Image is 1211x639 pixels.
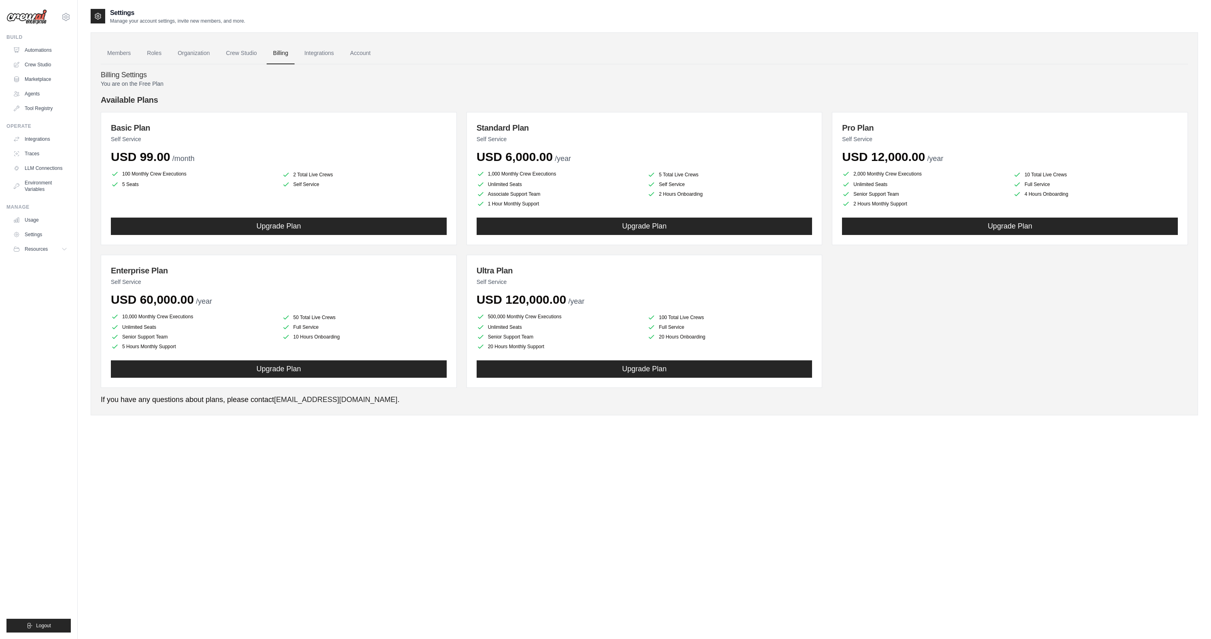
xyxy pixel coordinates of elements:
[196,297,212,305] span: /year
[477,278,812,286] p: Self Service
[111,169,276,179] li: 100 Monthly Crew Executions
[647,180,812,188] li: Self Service
[111,312,276,322] li: 10,000 Monthly Crew Executions
[477,135,812,143] p: Self Service
[842,180,1007,188] li: Unlimited Seats
[110,8,245,18] h2: Settings
[6,9,47,25] img: Logo
[6,204,71,210] div: Manage
[647,313,812,322] li: 100 Total Live Crews
[1013,171,1178,179] li: 10 Total Live Crews
[10,58,71,71] a: Crew Studio
[568,297,585,305] span: /year
[477,150,553,163] span: USD 6,000.00
[10,87,71,100] a: Agents
[344,42,377,64] a: Account
[110,18,245,24] p: Manage your account settings, invite new members, and more.
[111,278,447,286] p: Self Service
[1013,180,1178,188] li: Full Service
[274,396,397,404] a: [EMAIL_ADDRESS][DOMAIN_NAME]
[298,42,340,64] a: Integrations
[6,34,71,40] div: Build
[101,71,1188,80] h4: Billing Settings
[111,333,276,341] li: Senior Support Team
[927,154,943,163] span: /year
[10,228,71,241] a: Settings
[111,122,447,133] h3: Basic Plan
[477,218,812,235] button: Upgrade Plan
[477,323,641,331] li: Unlimited Seats
[111,265,447,276] h3: Enterprise Plan
[111,323,276,331] li: Unlimited Seats
[10,44,71,57] a: Automations
[477,333,641,341] li: Senior Support Team
[10,243,71,256] button: Resources
[477,360,812,378] button: Upgrade Plan
[25,246,48,252] span: Resources
[6,123,71,129] div: Operate
[842,150,925,163] span: USD 12,000.00
[101,394,1188,405] p: If you have any questions about plans, please contact .
[477,293,566,306] span: USD 120,000.00
[10,176,71,196] a: Environment Variables
[10,102,71,115] a: Tool Registry
[842,200,1007,208] li: 2 Hours Monthly Support
[647,190,812,198] li: 2 Hours Onboarding
[647,323,812,331] li: Full Service
[101,94,1188,106] h4: Available Plans
[36,622,51,629] span: Logout
[111,180,276,188] li: 5 Seats
[10,162,71,175] a: LLM Connections
[842,135,1178,143] p: Self Service
[842,122,1178,133] h3: Pro Plan
[282,333,447,341] li: 10 Hours Onboarding
[477,180,641,188] li: Unlimited Seats
[282,323,447,331] li: Full Service
[101,80,1188,88] p: You are on the Free Plan
[111,360,447,378] button: Upgrade Plan
[10,133,71,146] a: Integrations
[647,171,812,179] li: 5 Total Live Crews
[267,42,295,64] a: Billing
[282,171,447,179] li: 2 Total Live Crews
[647,333,812,341] li: 20 Hours Onboarding
[842,190,1007,198] li: Senior Support Team
[172,154,195,163] span: /month
[111,343,276,351] li: 5 Hours Monthly Support
[842,169,1007,179] li: 2,000 Monthly Crew Executions
[171,42,216,64] a: Organization
[220,42,263,64] a: Crew Studio
[282,313,447,322] li: 50 Total Live Crews
[6,619,71,633] button: Logout
[10,73,71,86] a: Marketplace
[111,293,194,306] span: USD 60,000.00
[101,42,137,64] a: Members
[140,42,168,64] a: Roles
[477,265,812,276] h3: Ultra Plan
[555,154,571,163] span: /year
[477,200,641,208] li: 1 Hour Monthly Support
[1013,190,1178,198] li: 4 Hours Onboarding
[10,214,71,226] a: Usage
[477,343,641,351] li: 20 Hours Monthly Support
[111,218,447,235] button: Upgrade Plan
[10,147,71,160] a: Traces
[477,190,641,198] li: Associate Support Team
[477,312,641,322] li: 500,000 Monthly Crew Executions
[477,122,812,133] h3: Standard Plan
[111,150,170,163] span: USD 99.00
[842,218,1178,235] button: Upgrade Plan
[282,180,447,188] li: Self Service
[111,135,447,143] p: Self Service
[477,169,641,179] li: 1,000 Monthly Crew Executions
